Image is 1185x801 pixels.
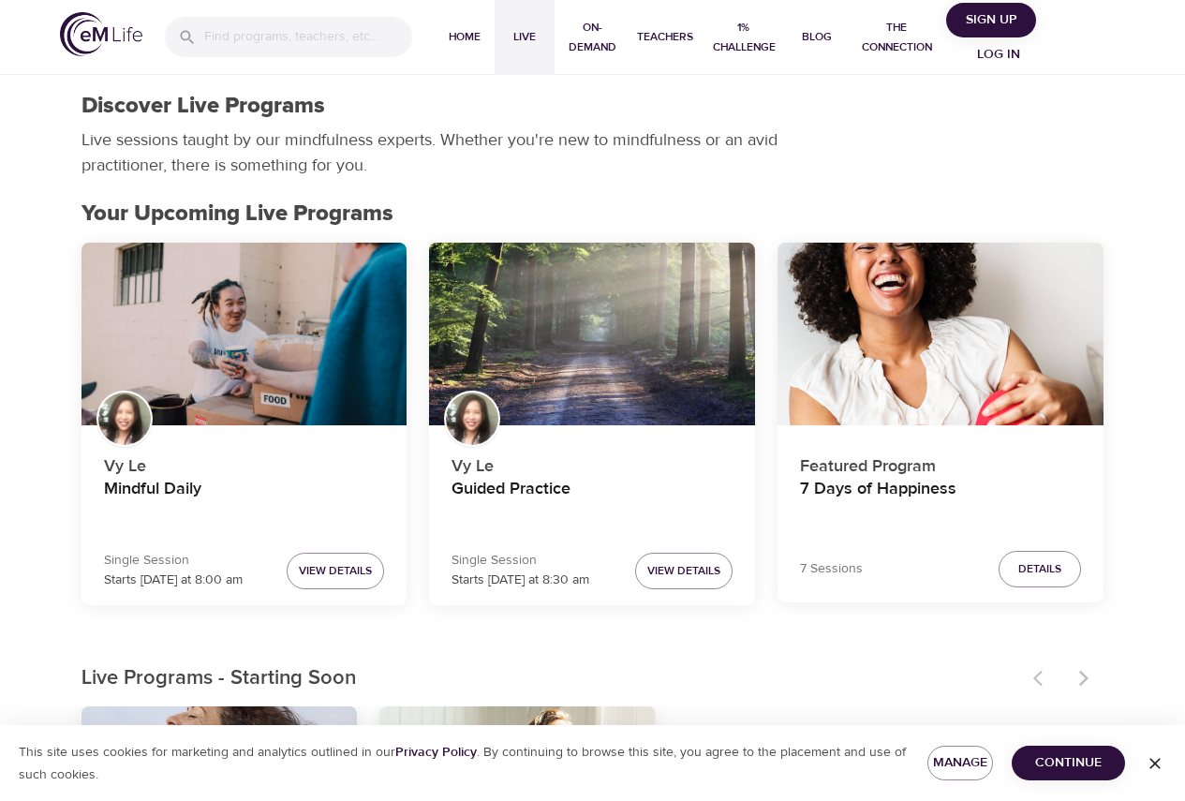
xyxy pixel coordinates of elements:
button: View Details [287,553,384,589]
input: Find programs, teachers, etc... [204,17,412,57]
span: Log in [961,43,1036,67]
span: Home [442,27,487,47]
p: Starts [DATE] at 8:30 am [452,571,589,590]
p: Single Session [452,551,589,571]
span: Blog [794,27,839,47]
span: Live [502,27,547,47]
button: View Details [635,553,733,589]
p: Vy Le [452,446,733,479]
h1: Discover Live Programs [81,93,325,120]
p: Live Programs - Starting Soon [81,663,1022,694]
span: Sign Up [954,8,1029,32]
p: Single Session [104,551,243,571]
p: 7 Sessions [800,559,863,579]
button: 7 Days of Happiness [778,243,1104,426]
button: Mindful Daily [81,243,407,426]
p: Starts [DATE] at 8:00 am [104,571,243,590]
a: Privacy Policy [395,744,477,761]
p: Vy Le [104,446,385,479]
span: Details [1018,559,1061,579]
button: Guided Practice [429,243,755,426]
button: Sign Up [946,3,1036,37]
button: Manage [927,746,993,780]
img: logo [60,12,142,56]
span: Manage [942,751,978,775]
button: Details [999,551,1081,587]
span: Continue [1027,751,1110,775]
span: The Connection [854,18,939,57]
h4: Mindful Daily [104,479,385,524]
span: View Details [647,561,720,581]
span: On-Demand [562,18,622,57]
p: Live sessions taught by our mindfulness experts. Whether you're new to mindfulness or an avid pra... [81,127,784,178]
span: View Details [299,561,372,581]
h4: Guided Practice [452,479,733,524]
span: Teachers [637,27,693,47]
h4: 7 Days of Happiness [800,479,1081,524]
h2: Your Upcoming Live Programs [81,200,1104,228]
span: 1% Challenge [708,18,778,57]
p: Featured Program [800,446,1081,479]
button: Continue [1012,746,1125,780]
button: Log in [954,37,1044,72]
